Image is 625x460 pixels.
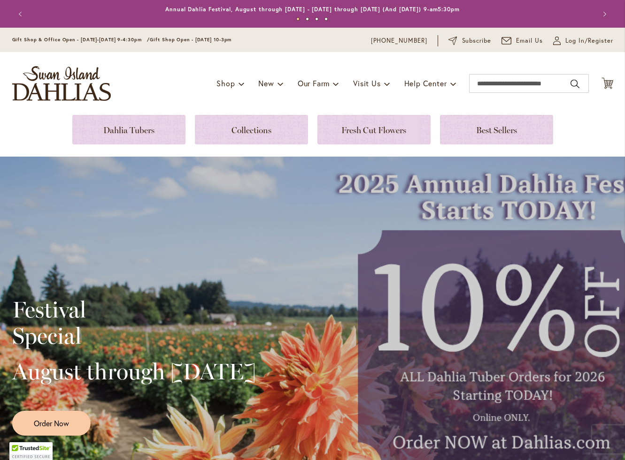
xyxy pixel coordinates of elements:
span: Our Farm [298,78,330,88]
h2: Festival Special [12,296,256,349]
span: Visit Us [353,78,380,88]
span: Shop [216,78,235,88]
a: Subscribe [448,36,491,45]
a: Order Now [12,411,91,436]
button: 4 of 4 [324,17,328,21]
button: 3 of 4 [315,17,318,21]
span: Log In/Register [565,36,613,45]
a: Annual Dahlia Festival, August through [DATE] - [DATE] through [DATE] (And [DATE]) 9-am5:30pm [165,6,460,13]
button: 2 of 4 [306,17,309,21]
span: Subscribe [462,36,492,45]
a: Email Us [502,36,543,45]
a: Log In/Register [553,36,613,45]
span: Order Now [34,418,69,429]
a: store logo [12,66,111,101]
button: Previous [12,5,31,23]
span: New [258,78,274,88]
span: Gift Shop Open - [DATE] 10-3pm [150,37,231,43]
a: [PHONE_NUMBER] [371,36,428,45]
span: Help Center [404,78,447,88]
span: Gift Shop & Office Open - [DATE]-[DATE] 9-4:30pm / [12,37,150,43]
button: Next [594,5,613,23]
button: 1 of 4 [296,17,300,21]
h2: August through [DATE] [12,358,256,385]
span: Email Us [516,36,543,45]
